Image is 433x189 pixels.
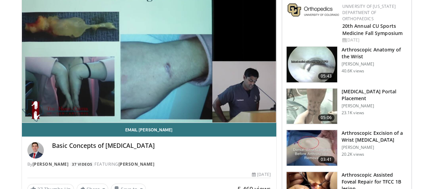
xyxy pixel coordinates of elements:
a: 05:43 Arthroscopic Anatomy of the Wrist [PERSON_NAME] 40.6K views [286,46,407,83]
p: 40.6K views [342,68,364,74]
h3: [MEDICAL_DATA] Portal Placement [342,88,407,102]
a: 03:41 Arthroscopic Excision of a Wrist [MEDICAL_DATA] [PERSON_NAME] 20.2K views [286,130,407,166]
p: [PERSON_NAME] [342,61,407,67]
div: By FEATURING [27,161,271,167]
img: 1c0b2465-3245-4269-8a98-0e17c59c28a9.150x105_q85_crop-smart_upscale.jpg [286,88,337,124]
a: 37 Videos [70,162,95,167]
p: [PERSON_NAME] [342,103,407,109]
a: Email [PERSON_NAME] [22,123,276,137]
p: 23.1K views [342,110,364,116]
a: [PERSON_NAME] [33,161,69,167]
span: 05:43 [318,73,334,80]
a: 05:06 [MEDICAL_DATA] Portal Placement [PERSON_NAME] 23.1K views [286,88,407,125]
a: University of [US_STATE] Department of Orthopaedics [342,3,396,22]
h4: Basic Concepts of [MEDICAL_DATA] [52,142,271,150]
h3: Arthroscopic Excision of a Wrist [MEDICAL_DATA] [342,130,407,143]
p: [PERSON_NAME] [342,145,407,150]
p: 20.2K views [342,152,364,157]
img: a6f1be81-36ec-4e38-ae6b-7e5798b3883c.150x105_q85_crop-smart_upscale.jpg [286,47,337,82]
img: Avatar [27,142,44,158]
img: 9162_3.png.150x105_q85_crop-smart_upscale.jpg [286,130,337,166]
div: [DATE] [252,172,270,178]
span: 05:06 [318,114,334,121]
a: 20th Annual CU Sports Medicine Fall Symposium [342,23,403,36]
div: [DATE] [342,37,406,43]
span: 03:41 [318,156,334,163]
a: [PERSON_NAME] [118,161,155,167]
h3: Arthroscopic Anatomy of the Wrist [342,46,407,60]
img: 355603a8-37da-49b6-856f-e00d7e9307d3.png.150x105_q85_autocrop_double_scale_upscale_version-0.2.png [288,3,339,16]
